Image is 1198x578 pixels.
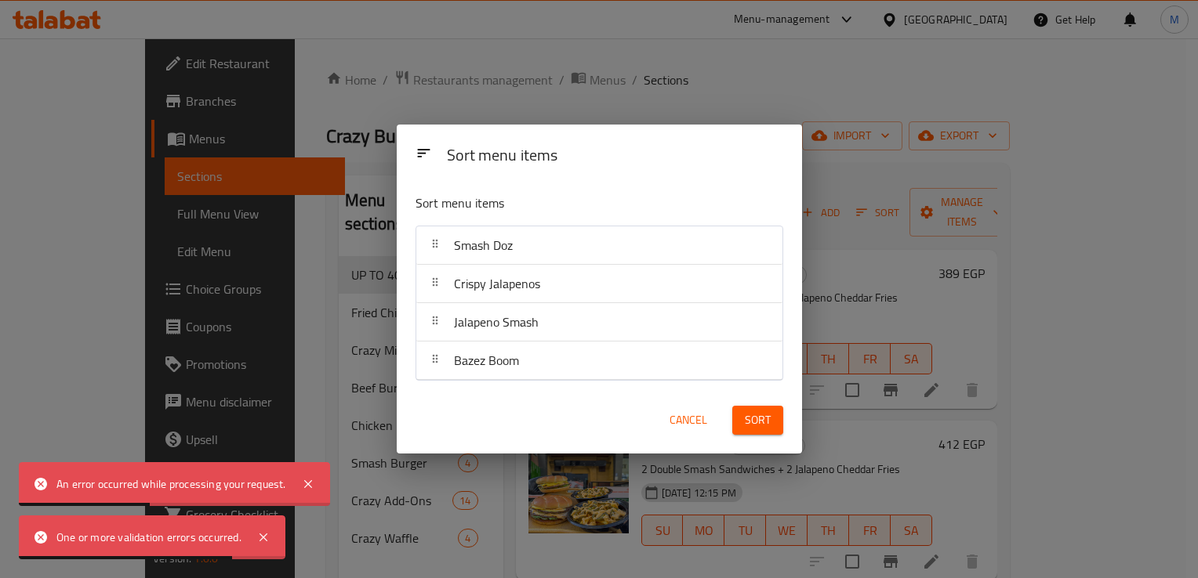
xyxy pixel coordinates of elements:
span: Smash Doz [454,233,513,257]
span: Crispy Jalapenos [454,272,540,295]
button: Cancel [663,406,713,435]
div: Smash Doz [416,226,782,265]
div: Jalapeno Smash [416,303,782,341]
p: Sort menu items [416,193,707,213]
div: Bazez Boom [416,341,782,380]
span: Cancel [670,410,707,430]
span: Bazez Boom [454,349,519,372]
div: Crispy Jalapenos [416,265,782,303]
div: An error occurred while processing your request. [56,475,286,493]
button: Sort [732,406,783,435]
div: Sort menu items [441,139,790,174]
span: Sort [745,410,771,430]
div: One or more validation errors occurred. [56,529,241,546]
span: Jalapeno Smash [454,310,539,334]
